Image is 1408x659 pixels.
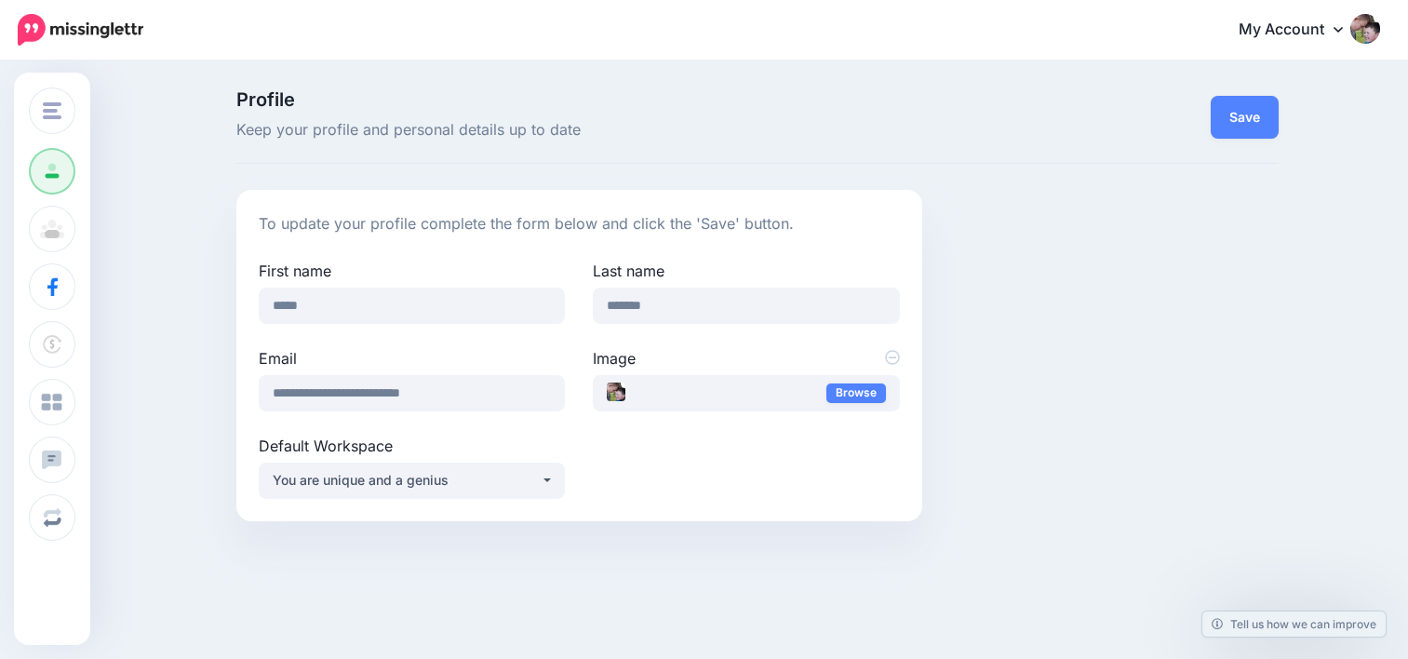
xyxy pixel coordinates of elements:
[259,260,565,282] label: First name
[236,118,922,142] span: Keep your profile and personal details up to date
[259,435,565,457] label: Default Workspace
[236,90,922,109] span: Profile
[259,347,565,370] label: Email
[1220,7,1380,53] a: My Account
[593,260,899,282] label: Last name
[1202,612,1386,637] a: Tell us how we can improve
[593,347,899,370] label: Image
[259,463,565,499] button: You are unique and a genius
[43,102,61,119] img: menu.png
[826,383,886,403] a: Browse
[259,212,900,236] p: To update your profile complete the form below and click the 'Save' button.
[607,383,625,401] img: 1_bullying_thumb.jpg
[18,14,143,46] img: Missinglettr
[273,469,541,491] div: You are unique and a genius
[1211,96,1279,139] button: Save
